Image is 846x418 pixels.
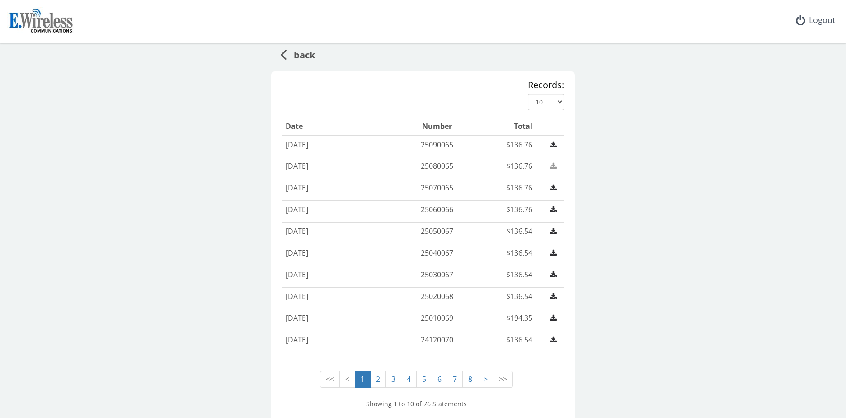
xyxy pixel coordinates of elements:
[395,157,479,179] td: 25080065
[528,79,564,92] label: Records:
[286,248,308,258] span: [DATE]
[483,313,532,323] div: $194.35
[478,371,493,388] a: >
[287,45,315,62] span: back
[483,335,532,345] div: $136.54
[422,121,452,131] span: Number
[286,183,308,193] span: [DATE]
[401,371,417,388] a: 4
[395,309,479,331] td: 25010069
[320,371,340,388] a: <<
[483,270,532,280] div: $136.54
[286,204,308,214] span: [DATE]
[286,226,308,236] span: [DATE]
[447,371,463,388] a: 7
[355,371,371,388] a: 1
[432,371,447,388] a: 6
[286,140,308,150] span: [DATE]
[483,161,532,171] div: $136.76
[483,291,532,302] div: $136.54
[395,179,479,201] td: 25070065
[395,223,479,244] td: 25050067
[483,226,532,237] div: $136.54
[286,313,308,323] span: [DATE]
[286,121,303,131] span: Date
[493,371,513,388] a: >>
[395,244,479,266] td: 25040067
[395,136,479,157] td: 25090065
[483,248,532,258] div: $136.54
[286,270,308,280] span: [DATE]
[514,121,532,131] span: Total
[395,331,479,353] td: 24120070
[395,266,479,288] td: 25030067
[395,201,479,223] td: 25060066
[385,371,401,388] a: 3
[395,288,479,309] td: 25020068
[286,291,308,301] span: [DATE]
[370,371,386,388] a: 2
[282,399,550,408] p: Showing 1 to 10 of 76 Statements
[416,371,432,388] a: 5
[462,371,478,388] a: 8
[483,183,532,193] div: $136.76
[286,335,308,345] span: [DATE]
[483,204,532,215] div: $136.76
[286,161,308,171] span: [DATE]
[483,140,532,150] div: $136.76
[339,371,355,388] a: <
